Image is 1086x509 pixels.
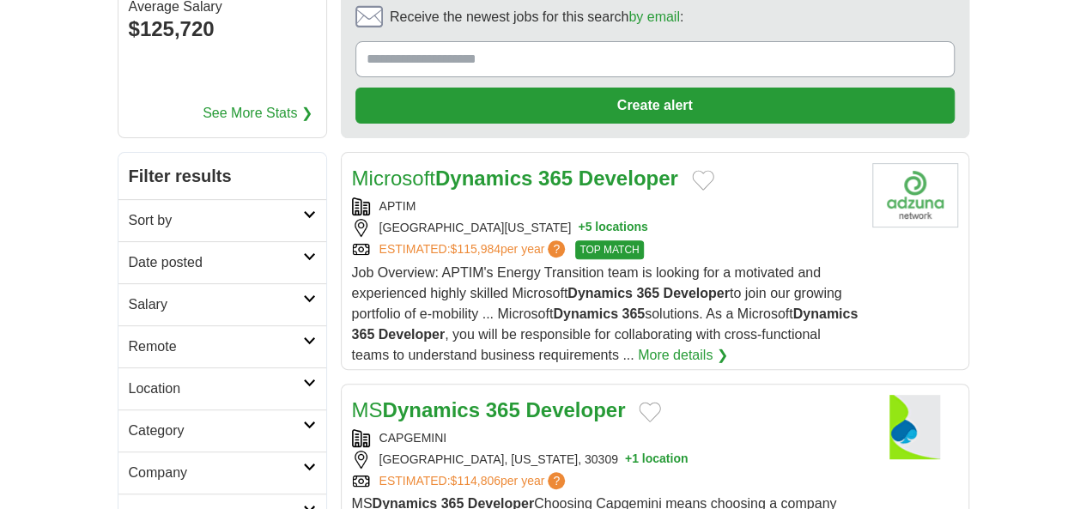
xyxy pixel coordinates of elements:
h2: Remote [129,336,303,357]
a: Salary [118,283,326,325]
strong: Dynamics [435,167,532,190]
a: ESTIMATED:$114,806per year? [379,472,569,490]
span: ? [548,240,565,258]
h2: Salary [129,294,303,315]
button: Create alert [355,88,955,124]
a: MSDynamics 365 Developer [352,398,626,421]
a: More details ❯ [638,345,728,366]
a: by email [628,9,680,24]
h2: Date posted [129,252,303,273]
strong: 365 [538,167,573,190]
strong: 365 [622,306,645,321]
span: Job Overview: APTIM's Energy Transition team is looking for a motivated and experienced highly sk... [352,265,858,362]
a: Remote [118,325,326,367]
a: MicrosoftDynamics 365 Developer [352,167,678,190]
strong: 365 [486,398,520,421]
a: ESTIMATED:$115,984per year? [379,240,569,259]
a: Location [118,367,326,409]
span: TOP MATCH [575,240,643,259]
div: [GEOGRAPHIC_DATA], [US_STATE], 30309 [352,451,858,469]
button: Add to favorite jobs [692,170,714,191]
a: See More Stats ❯ [203,103,312,124]
img: Capgemini logo [872,395,958,459]
button: +5 locations [578,219,647,237]
a: CAPGEMINI [379,431,447,445]
h2: Filter results [118,153,326,199]
div: APTIM [352,197,858,215]
strong: Developer [579,167,678,190]
h2: Category [129,421,303,441]
span: Receive the newest jobs for this search : [390,7,683,27]
h2: Location [129,379,303,399]
h2: Company [129,463,303,483]
a: Sort by [118,199,326,241]
button: Add to favorite jobs [639,402,661,422]
span: + [578,219,585,237]
button: +1 location [625,451,689,469]
a: Company [118,451,326,494]
strong: Dynamics [553,306,618,321]
strong: 365 [352,327,375,342]
div: [GEOGRAPHIC_DATA][US_STATE] [352,219,858,237]
strong: Developer [525,398,625,421]
span: $115,984 [450,242,500,256]
strong: Dynamics [383,398,480,421]
img: Company logo [872,163,958,227]
strong: 365 [636,286,659,300]
span: $114,806 [450,474,500,488]
div: $125,720 [129,14,316,45]
span: + [625,451,632,469]
strong: Developer [379,327,445,342]
span: ? [548,472,565,489]
strong: Developer [663,286,729,300]
strong: Dynamics [567,286,633,300]
a: Category [118,409,326,451]
strong: Dynamics [793,306,858,321]
h2: Sort by [129,210,303,231]
a: Date posted [118,241,326,283]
